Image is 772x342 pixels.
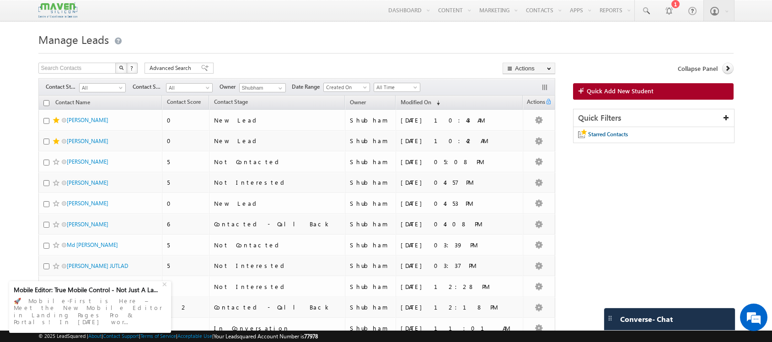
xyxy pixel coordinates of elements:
span: All [80,84,123,92]
a: [PERSON_NAME] [67,221,108,228]
div: Shubham [350,303,391,311]
span: 77978 [304,333,318,340]
div: New Lead [214,116,340,124]
div: Shubham [350,137,391,145]
div: [DATE] 03:39 PM [401,241,519,249]
span: © 2025 LeadSquared | | | | | [38,332,318,341]
div: [DATE] 03:37 PM [401,262,519,270]
div: Shubham [350,158,391,166]
div: 12 [167,303,205,311]
a: Acceptable Use [177,333,212,339]
div: [DATE] 12:18 PM [401,303,519,311]
span: Advanced Search [150,64,194,72]
span: Owner [220,83,239,91]
div: Shubham [350,283,391,291]
img: carter-drag [606,315,614,322]
span: Starred Contacts [588,131,628,138]
div: 5 [167,241,205,249]
div: Shubham [350,262,391,270]
a: [PERSON_NAME] [67,138,108,144]
div: 5 [167,324,205,332]
div: 0 [167,116,205,124]
div: 🚀 Mobile-First is Here – Meet the New Mobile Editor in Landing Pages Pro & Portals! In [DATE] wor... [14,294,166,328]
div: New Lead [214,199,340,208]
button: Actions [503,63,555,74]
a: All Time [374,83,420,92]
a: [PERSON_NAME] [67,117,108,123]
a: Contact Support [103,333,139,339]
a: Show All Items [273,84,285,93]
span: Owner [350,99,366,106]
a: Modified On (sorted descending) [396,97,445,109]
span: Date Range [292,83,323,91]
a: All [166,83,213,92]
div: Shubham [350,199,391,208]
span: Modified On [401,99,431,106]
a: [PERSON_NAME] [67,158,108,165]
span: Contact Stage [214,98,248,105]
div: Contacted - Call Back [214,220,340,228]
div: Not Contacted [214,241,340,249]
a: [PERSON_NAME] [67,200,108,207]
span: All [166,84,210,92]
div: Shubham [350,241,391,249]
a: Terms of Service [140,333,176,339]
div: [DATE] 04:53 PM [401,199,519,208]
div: Not Interested [214,178,340,187]
div: Quick Filters [574,109,734,127]
div: Shubham [350,324,391,332]
span: Created On [324,83,367,91]
img: Search [119,65,123,70]
span: Quick Add New Student [587,87,654,95]
div: [DATE] 04:57 PM [401,178,519,187]
a: Md [PERSON_NAME] [67,241,118,248]
div: New Lead [214,137,340,145]
div: 6 [167,220,205,228]
div: Not Contacted [214,158,340,166]
a: Contact Score [162,97,205,109]
div: [DATE] 12:28 PM [401,283,519,291]
div: 5 [167,178,205,187]
a: [PERSON_NAME] JUTLAD [67,262,128,269]
div: [DATE] 05:08 PM [401,158,519,166]
div: Not Interested [214,262,340,270]
div: In Conversation [214,324,340,332]
span: Contact Score [167,98,201,105]
a: Created On [323,83,370,92]
div: [DATE] 10:43 AM [401,116,519,124]
div: Mobile Editor: True Mobile Control - Not Just A La... [14,286,161,294]
div: Shubham [350,116,391,124]
div: [DATE] 11:01 AM [401,324,519,332]
div: [DATE] 04:08 PM [401,220,519,228]
span: All Time [374,83,418,91]
div: 5 [167,262,205,270]
div: Shubham [350,220,391,228]
div: Shubham [350,178,391,187]
div: [DATE] 10:42 AM [401,137,519,145]
span: (sorted descending) [433,99,440,107]
span: Actions [523,97,545,109]
input: Check all records [43,100,49,106]
div: 5 [167,283,205,291]
a: [PERSON_NAME] [67,179,108,186]
div: Not Interested [214,283,340,291]
a: About [88,333,102,339]
span: ? [130,64,134,72]
span: Contact Stage [46,83,79,91]
div: 5 [167,158,205,166]
span: Converse - Chat [620,315,673,323]
input: Type to Search [239,83,286,92]
button: ? [127,63,138,74]
a: Quick Add New Student [573,83,734,100]
span: Manage Leads [38,32,109,47]
a: Contact Name [51,97,95,109]
span: Contact Source [133,83,166,91]
a: All [79,83,126,92]
img: Custom Logo [38,2,77,18]
a: Contact Stage [209,97,252,109]
div: + [160,278,171,289]
div: 0 [167,137,205,145]
span: Collapse Panel [678,64,718,73]
div: Contacted - Call Back [214,303,340,311]
div: 0 [167,199,205,208]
